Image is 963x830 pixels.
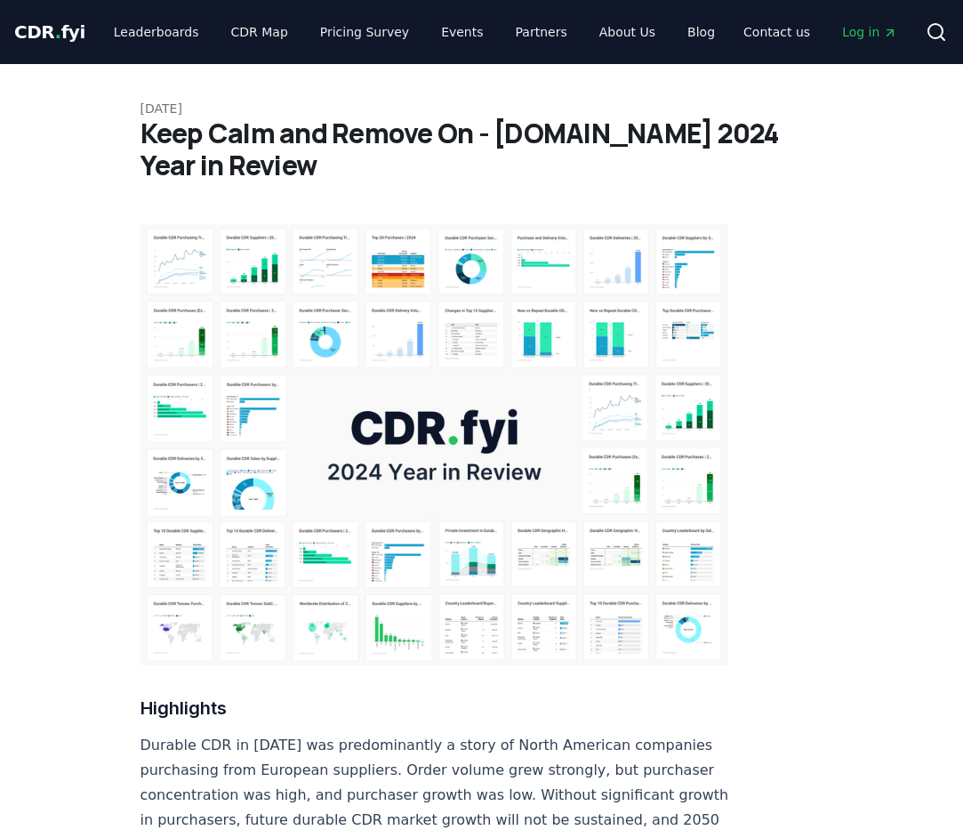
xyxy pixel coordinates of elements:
[140,224,729,665] img: blog post image
[729,16,911,48] nav: Main
[673,16,729,48] a: Blog
[100,16,213,48] a: Leaderboards
[502,16,582,48] a: Partners
[585,16,670,48] a: About Us
[729,16,824,48] a: Contact us
[140,100,823,117] p: [DATE]
[217,16,302,48] a: CDR Map
[55,21,61,43] span: .
[842,23,897,41] span: Log in
[140,694,729,722] h3: Highlights
[14,21,85,43] span: CDR fyi
[427,16,497,48] a: Events
[100,16,729,48] nav: Main
[140,117,823,181] h1: Keep Calm and Remove On - [DOMAIN_NAME] 2024 Year in Review
[14,20,85,44] a: CDR.fyi
[306,16,423,48] a: Pricing Survey
[828,16,911,48] a: Log in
